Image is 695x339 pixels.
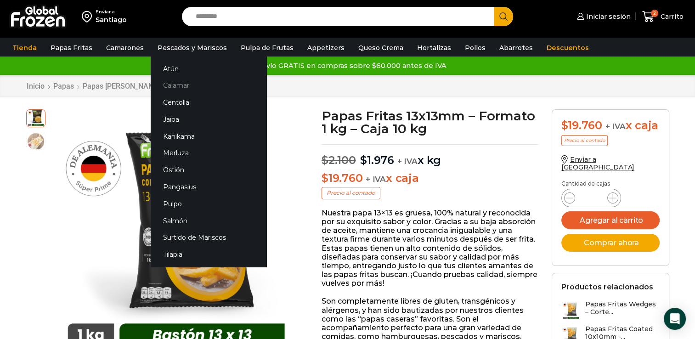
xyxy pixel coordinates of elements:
p: Precio al contado [561,135,608,146]
span: 13×13 [27,132,45,151]
span: + IVA [366,175,386,184]
div: x caja [561,119,660,132]
a: Appetizers [303,39,349,56]
a: Salmón [151,212,266,229]
a: Tienda [8,39,41,56]
bdi: 1.976 [360,153,394,167]
button: Search button [494,7,513,26]
span: 2 [651,10,658,17]
p: Cantidad de cajas [561,181,660,187]
span: Carrito [658,12,684,21]
img: address-field-icon.svg [82,9,96,24]
a: Camarones [102,39,148,56]
span: + IVA [605,122,626,131]
a: Ostión [151,162,266,179]
a: Queso Crema [354,39,408,56]
a: Calamar [151,77,266,94]
a: Pulpa de Frutas [236,39,298,56]
span: $ [322,153,328,167]
a: Pangasius [151,179,266,196]
div: Enviar a [96,9,127,15]
span: + IVA [397,157,418,166]
a: 2 Carrito [640,6,686,28]
a: Merluza [151,145,266,162]
input: Product quantity [582,192,600,204]
a: Enviar a [GEOGRAPHIC_DATA] [561,155,635,171]
a: Pollos [460,39,490,56]
div: Santiago [96,15,127,24]
p: x caja [322,172,538,185]
a: Papas [PERSON_NAME] [82,82,161,90]
span: $ [561,119,568,132]
button: Comprar ahora [561,234,660,252]
span: $ [360,153,367,167]
a: Pulpo [151,195,266,212]
a: Papas Fritas [46,39,97,56]
a: Papas Fritas Wedges – Corte... [561,300,660,320]
div: Open Intercom Messenger [664,308,686,330]
p: x kg [322,144,538,167]
a: Papas [53,82,74,90]
a: Iniciar sesión [575,7,631,26]
p: Precio al contado [322,187,380,199]
span: $ [322,171,328,185]
h3: Papas Fritas Wedges – Corte... [585,300,660,316]
a: Surtido de Mariscos [151,229,266,246]
span: 13×13 [27,108,45,127]
nav: Breadcrumb [26,82,161,90]
h2: Productos relacionados [561,282,653,291]
a: Atún [151,60,266,77]
span: Iniciar sesión [584,12,631,21]
a: Descuentos [542,39,593,56]
a: Tilapia [151,246,266,263]
a: Jaiba [151,111,266,128]
bdi: 19.760 [561,119,602,132]
button: Agregar al carrito [561,211,660,229]
a: Kanikama [151,128,266,145]
a: Pescados y Mariscos [153,39,232,56]
bdi: 2.100 [322,153,356,167]
a: Abarrotes [495,39,537,56]
a: Hortalizas [412,39,456,56]
a: Inicio [26,82,45,90]
h1: Papas Fritas 13x13mm – Formato 1 kg – Caja 10 kg [322,109,538,135]
p: Nuestra papa 13×13 es gruesa, 100% natural y reconocida por su exquisito sabor y color. Gracias a... [322,209,538,288]
bdi: 19.760 [322,171,362,185]
a: Centolla [151,94,266,111]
